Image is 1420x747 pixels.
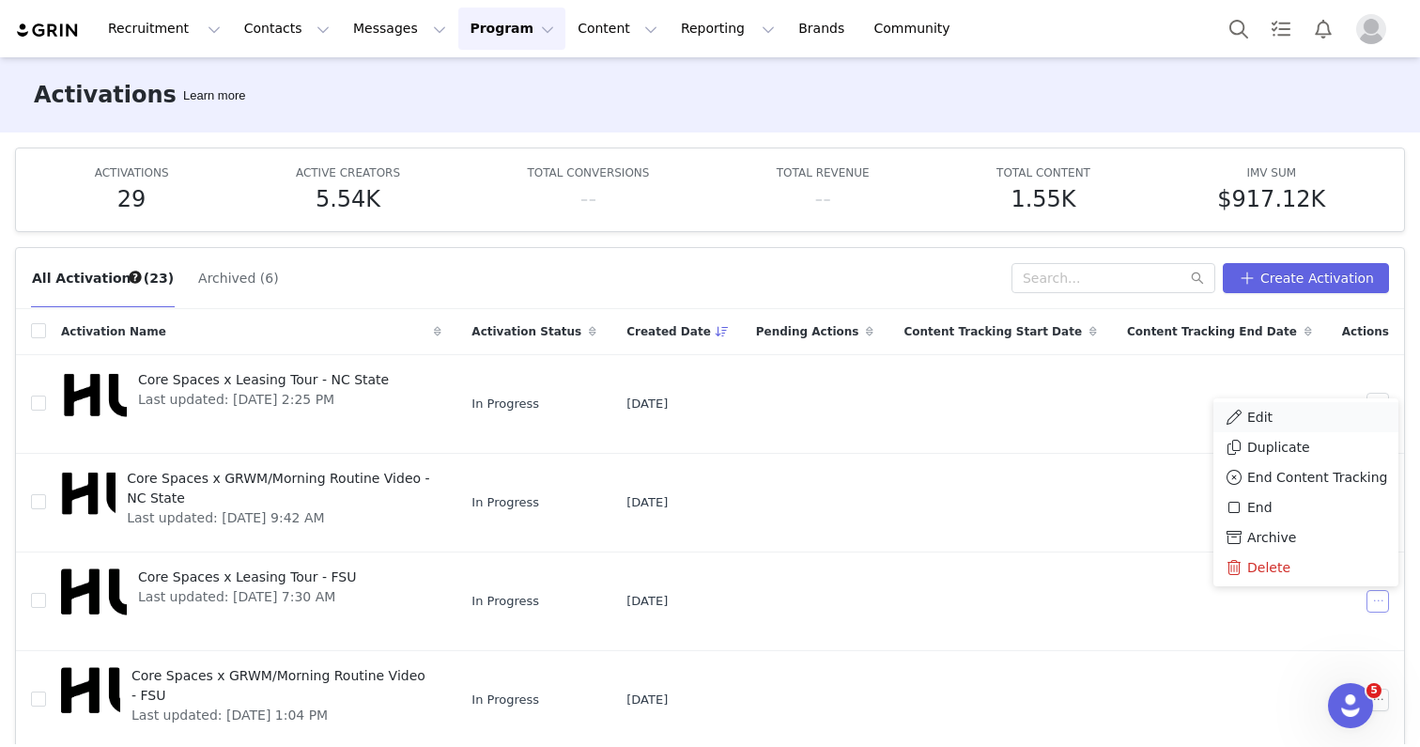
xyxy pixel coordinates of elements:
iframe: Intercom live chat [1328,683,1373,728]
button: Search [1218,8,1259,50]
img: grin logo [15,22,81,39]
span: Content Tracking End Date [1127,323,1297,340]
a: Core Spaces x GRWM/Morning Routine Video - FSULast updated: [DATE] 1:04 PM [61,662,441,738]
span: [DATE] [626,592,668,611]
button: Content [566,8,669,50]
i: icon: search [1191,272,1204,285]
button: Program [458,8,565,50]
h5: 29 [117,182,147,216]
img: placeholder-profile.jpg [1356,14,1386,44]
a: Core Spaces x Leasing Tour - FSULast updated: [DATE] 7:30 AM [61,564,441,639]
span: Created Date [626,323,711,340]
span: Last updated: [DATE] 7:30 AM [138,587,356,607]
span: In Progress [471,592,539,611]
h3: Activations [34,78,177,112]
h5: 5.54K [316,182,380,216]
button: Create Activation [1223,263,1389,293]
button: Archived (6) [197,263,280,293]
span: Archive [1247,527,1296,548]
span: [DATE] [626,395,668,413]
h5: -- [580,182,596,216]
button: Contacts [233,8,341,50]
button: Profile [1345,14,1405,44]
div: Tooltip anchor [127,269,144,286]
a: Core Spaces x GRWM/Morning Routine Video - NC StateLast updated: [DATE] 9:42 AM [61,465,441,540]
button: Reporting [670,8,786,50]
div: Tooltip anchor [179,86,249,105]
span: Last updated: [DATE] 2:25 PM [138,390,389,410]
span: Delete [1247,557,1290,578]
button: Notifications [1303,8,1344,50]
span: Duplicate [1247,437,1310,458]
span: In Progress [471,493,539,512]
span: TOTAL REVENUE [777,166,870,179]
span: Last updated: [DATE] 9:42 AM [127,508,430,528]
a: Community [863,8,970,50]
span: End Content Tracking [1247,467,1387,488]
span: Activation Status [471,323,581,340]
span: In Progress [471,691,539,709]
span: ACTIVATIONS [95,166,169,179]
span: TOTAL CONTENT [996,166,1090,179]
button: Recruitment [97,8,232,50]
a: Core Spaces x Leasing Tour - NC StateLast updated: [DATE] 2:25 PM [61,366,441,442]
button: All Activations (23) [31,263,175,293]
span: Core Spaces x GRWM/Morning Routine Video - FSU [131,666,430,706]
span: IMV SUM [1246,166,1296,179]
span: Pending Actions [756,323,859,340]
button: Messages [342,8,457,50]
span: Core Spaces x GRWM/Morning Routine Video - NC State [127,469,430,508]
span: End [1247,497,1273,518]
div: Actions [1327,312,1404,351]
span: Last updated: [DATE] 1:04 PM [131,706,430,725]
span: 5 [1366,683,1381,698]
span: Edit [1247,407,1273,428]
span: [DATE] [626,493,668,512]
h5: 1.55K [1011,182,1075,216]
a: Brands [787,8,861,50]
span: ACTIVE CREATORS [296,166,400,179]
span: Core Spaces x Leasing Tour - FSU [138,568,356,587]
h5: $917.12K [1217,182,1325,216]
h5: -- [815,182,831,216]
span: In Progress [471,395,539,413]
span: Core Spaces x Leasing Tour - NC State [138,370,389,390]
a: Tasks [1260,8,1302,50]
span: Activation Name [61,323,166,340]
span: [DATE] [626,691,668,709]
input: Search... [1011,263,1215,293]
span: TOTAL CONVERSIONS [527,166,649,179]
span: Content Tracking Start Date [903,323,1082,340]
